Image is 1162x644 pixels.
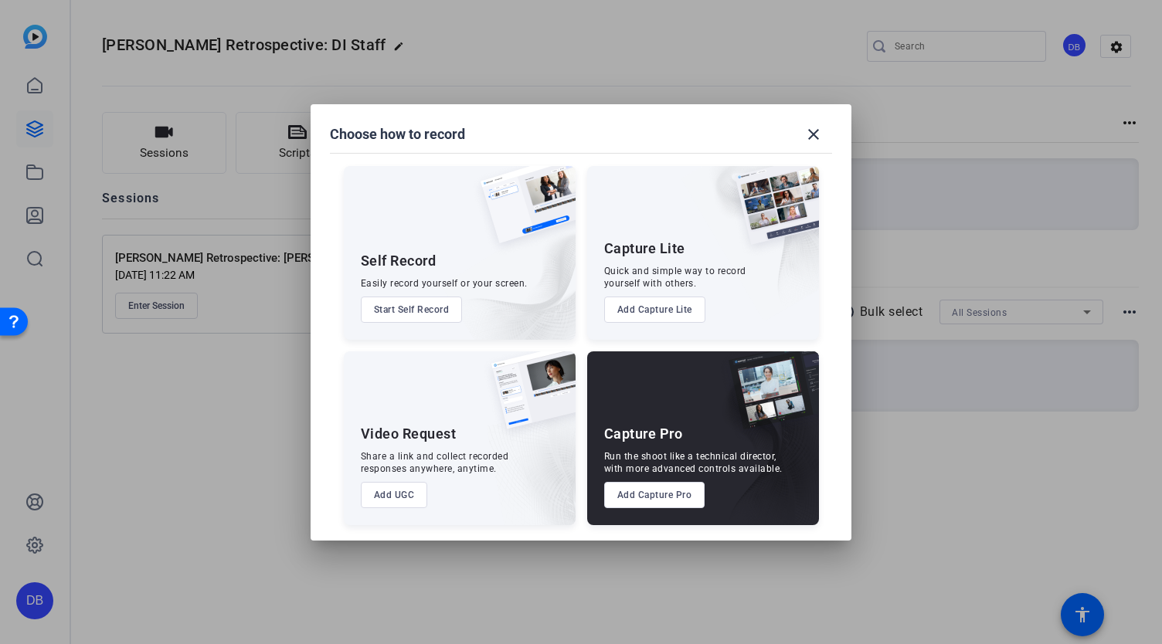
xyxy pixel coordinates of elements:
img: capture-lite.png [723,166,819,260]
img: embarkstudio-ugc-content.png [486,399,576,525]
button: Start Self Record [361,297,463,323]
img: capture-pro.png [717,351,819,446]
div: Easily record yourself or your screen. [361,277,528,290]
mat-icon: close [804,125,823,144]
img: embarkstudio-capture-lite.png [681,166,819,320]
img: ugc-content.png [480,351,576,445]
div: Capture Pro [604,425,683,443]
div: Self Record [361,252,437,270]
div: Share a link and collect recorded responses anywhere, anytime. [361,450,509,475]
button: Add Capture Pro [604,482,705,508]
div: Video Request [361,425,457,443]
img: embarkstudio-self-record.png [441,199,576,340]
img: self-record.png [469,166,576,259]
button: Add Capture Lite [604,297,705,323]
h1: Choose how to record [330,125,465,144]
div: Quick and simple way to record yourself with others. [604,265,746,290]
button: Add UGC [361,482,428,508]
img: embarkstudio-capture-pro.png [705,371,819,525]
div: Capture Lite [604,239,685,258]
div: Run the shoot like a technical director, with more advanced controls available. [604,450,783,475]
